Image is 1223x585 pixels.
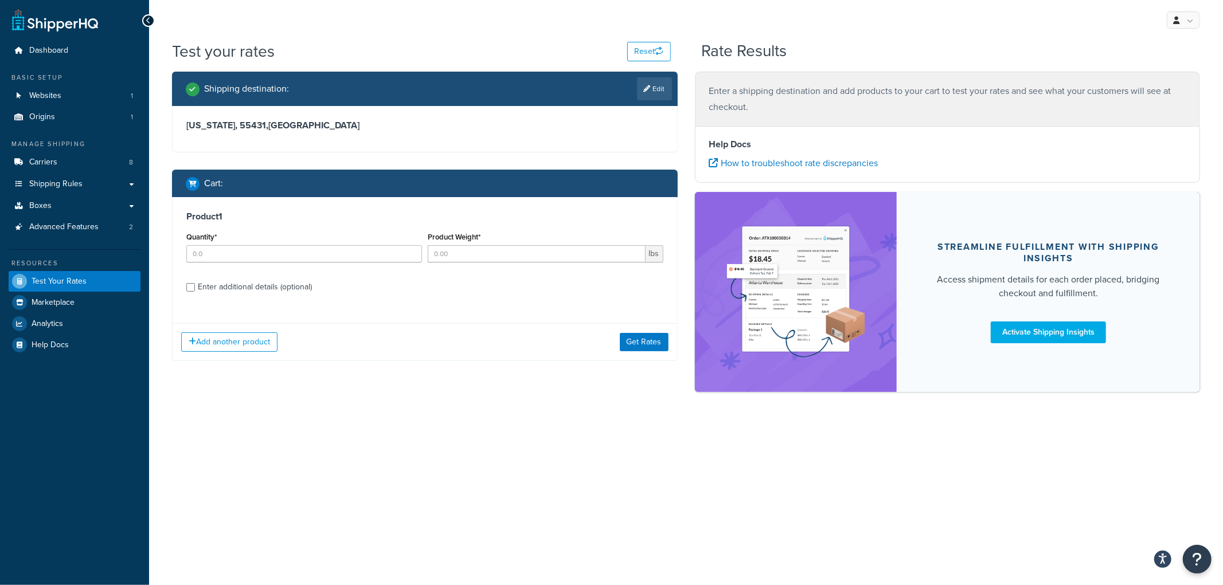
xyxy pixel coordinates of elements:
button: Open Resource Center [1183,545,1212,574]
button: Reset [627,42,671,61]
input: 0.00 [428,245,646,262]
li: Websites [9,85,140,107]
div: Enter additional details (optional) [198,279,312,295]
img: feature-image-si-e24932ea9b9fcd0ff835db86be1ff8d589347e8876e1638d903ea230a36726be.png [724,209,868,375]
input: Enter additional details (optional) [186,283,195,292]
label: Quantity* [186,233,217,241]
li: Origins [9,107,140,128]
a: Carriers8 [9,152,140,173]
span: lbs [646,245,663,262]
span: Origins [29,112,55,122]
a: Activate Shipping Insights [991,321,1106,343]
span: Test Your Rates [32,277,87,286]
span: 8 [129,158,133,167]
div: Basic Setup [9,73,140,83]
a: Dashboard [9,40,140,61]
div: Resources [9,258,140,268]
span: 1 [131,112,133,122]
h4: Help Docs [709,138,1186,151]
button: Add another product [181,332,278,352]
a: How to troubleshoot rate discrepancies [709,156,878,170]
a: Shipping Rules [9,174,140,195]
div: Access shipment details for each order placed, bridging checkout and fulfillment. [924,273,1173,300]
a: Boxes [9,195,140,217]
span: Websites [29,91,61,101]
a: Websites1 [9,85,140,107]
li: Carriers [9,152,140,173]
span: Advanced Features [29,222,99,232]
span: 1 [131,91,133,101]
input: 0.0 [186,245,422,262]
a: Test Your Rates [9,271,140,292]
span: Boxes [29,201,52,211]
span: Marketplace [32,298,75,308]
h3: [US_STATE], 55431 , [GEOGRAPHIC_DATA] [186,120,663,131]
a: Analytics [9,313,140,334]
span: 2 [129,222,133,232]
a: Help Docs [9,335,140,355]
div: Streamline Fulfillment with Shipping Insights [924,241,1173,264]
a: Advanced Features2 [9,217,140,238]
h2: Cart : [204,178,223,189]
span: Carriers [29,158,57,167]
a: Edit [637,77,672,100]
h2: Shipping destination : [204,84,289,94]
span: Shipping Rules [29,179,83,189]
h1: Test your rates [172,40,275,62]
p: Enter a shipping destination and add products to your cart to test your rates and see what your c... [709,83,1186,115]
h2: Rate Results [701,42,787,60]
div: Manage Shipping [9,139,140,149]
span: Help Docs [32,340,69,350]
a: Marketplace [9,292,140,313]
li: Advanced Features [9,217,140,238]
a: Origins1 [9,107,140,128]
span: Dashboard [29,46,68,56]
label: Product Weight* [428,233,480,241]
button: Get Rates [620,333,669,351]
h3: Product 1 [186,211,663,222]
span: Analytics [32,319,63,329]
